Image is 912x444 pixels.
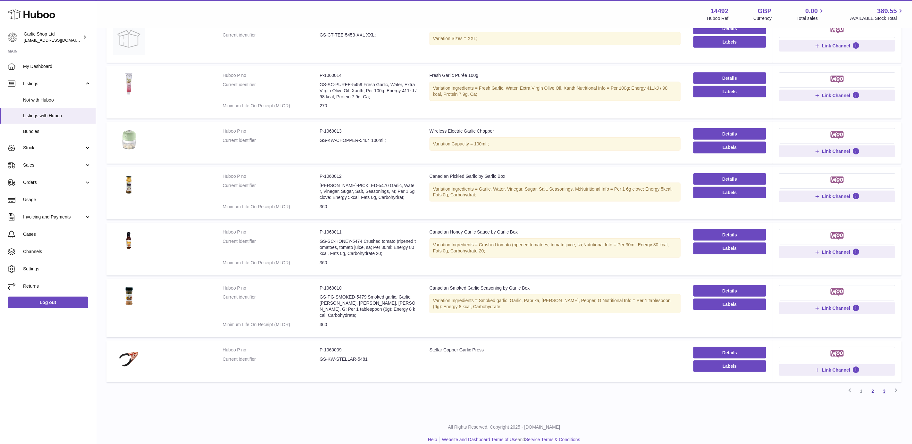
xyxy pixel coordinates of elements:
a: Details [693,23,766,34]
div: Variation: [430,137,681,151]
button: Link Channel [779,364,895,376]
strong: GBP [758,7,772,15]
dd: GS-KW-CHOPPER-5464 100ml.; [320,137,417,144]
button: Labels [693,360,766,372]
div: Canadian Honey Garlic Sauce by Garlic Box [430,229,681,235]
div: Canadian Smoked Garlic Seasoning by Garlic Box [430,285,681,291]
a: Log out [8,297,88,308]
div: Variation: [430,82,681,101]
div: Garlic Shop Ltd [24,31,81,43]
span: [EMAIL_ADDRESS][DOMAIN_NAME] [24,37,94,43]
span: Ingredients = Crushed tomato (ripened tomatoes, tomato juice, sa; [452,242,583,247]
button: Link Channel [779,191,895,202]
span: Link Channel [822,43,850,49]
div: Variation: [430,238,681,258]
span: Capacity = 100ml.; [452,141,489,146]
button: Labels [693,187,766,198]
span: Not with Huboo [23,97,91,103]
dd: 270 [320,103,417,109]
dd: GS-PG-SMOKED-5479 Smoked garlic, Garlic, [PERSON_NAME], [PERSON_NAME], [PERSON_NAME], G; Per 1 ta... [320,294,417,318]
span: My Dashboard [23,63,91,70]
span: Link Channel [822,148,850,154]
div: Variation: [430,294,681,313]
dd: P-1060014 [320,72,417,78]
span: Total sales [797,15,825,21]
img: internalAdmin-14492@internal.huboo.com [8,32,17,42]
span: Sales [23,162,84,168]
img: Canadian Pickled Garlic by Garlic Box [113,173,145,196]
dd: 360 [320,204,417,210]
span: Link Channel [822,93,850,98]
span: 0.00 [806,7,818,15]
span: Bundles [23,128,91,135]
span: Ingredients = Garlic, Water, Vinegar, Sugar, Salt, Seasonings, M; [452,186,580,192]
span: Link Channel [822,193,850,199]
span: Link Channel [822,305,850,311]
button: Link Channel [779,302,895,314]
dt: Current identifier [223,82,320,100]
span: Listings with Huboo [23,113,91,119]
dd: P-1060010 [320,285,417,291]
dd: GS-CT-TEE-5453-XXL XXL; [320,32,417,38]
div: Canadian Pickled Garlic by Garlic Box [430,173,681,179]
a: Service Terms & Conditions [525,437,580,442]
img: woocommerce-small.png [831,76,844,83]
span: Channels [23,249,91,255]
p: All Rights Reserved. Copyright 2025 - [DOMAIN_NAME] [101,424,907,430]
button: Link Channel [779,145,895,157]
div: Stellar Copper Garlic Press [430,347,681,353]
span: Ingredients = Smoked garlic, Garlic, Paprika, [PERSON_NAME], Pepper, G; [452,298,603,303]
span: 389.55 [877,7,897,15]
dt: Huboo P no [223,128,320,134]
dd: GS-KW-STELLAR-5481 [320,356,417,362]
span: Link Channel [822,367,850,373]
span: Usage [23,197,91,203]
button: Link Channel [779,246,895,258]
button: Labels [693,36,766,48]
a: Website and Dashboard Terms of Use [442,437,518,442]
img: Sound of Garlic Unisex T-Shirt [113,23,145,55]
span: Stock [23,145,84,151]
img: Wireless Electric Garlic Chopper [113,128,145,151]
a: Details [693,285,766,297]
div: Variation: [430,183,681,202]
a: Help [428,437,437,442]
dt: Minimum Life On Receipt (MLOR) [223,322,320,328]
dd: [PERSON_NAME]-PICKLED-5470 Garlic, Water, Vinegar, Sugar, Salt, Seasonings, M; Per 1 6g clove: En... [320,183,417,201]
dd: P-1060009 [320,347,417,353]
dt: Minimum Life On Receipt (MLOR) [223,260,320,266]
a: 0.00 Total sales [797,7,825,21]
a: 3 [879,385,890,397]
dt: Huboo P no [223,72,320,78]
a: Details [693,229,766,241]
a: 389.55 AVAILABLE Stock Total [850,7,904,21]
img: Fresh Garlic Purée 100g [113,72,145,95]
button: Labels [693,243,766,254]
img: woocommerce-small.png [831,350,844,358]
img: woocommerce-small.png [831,131,844,139]
span: Settings [23,266,91,272]
a: Details [693,72,766,84]
a: Details [693,173,766,185]
dt: Current identifier [223,356,320,362]
button: Labels [693,86,766,97]
dt: Huboo P no [223,173,320,179]
button: Labels [693,299,766,310]
dt: Minimum Life On Receipt (MLOR) [223,103,320,109]
dd: GS-SC-PUREE-5459 Fresh Garlic, Water, Extra Virgin Olive Oil, Xanth; Per 100g: Energy 411kJ / 98 ... [320,82,417,100]
img: Canadian Honey Garlic Sauce by Garlic Box [113,229,145,252]
img: woocommerce-small.png [831,177,844,184]
div: Variation: [430,32,681,45]
span: Ingredients = Fresh Garlic, Water, Extra Virgin Olive Oil, Xanth; [452,86,577,91]
div: Wireless Electric Garlic Chopper [430,128,681,134]
span: Cases [23,231,91,237]
div: Currency [754,15,772,21]
img: woocommerce-small.png [831,26,844,34]
dd: 360 [320,260,417,266]
dt: Current identifier [223,183,320,201]
dt: Current identifier [223,137,320,144]
span: AVAILABLE Stock Total [850,15,904,21]
button: Link Channel [779,90,895,101]
dt: Current identifier [223,294,320,318]
span: Nutritional Info = Per 100g: Energy 411kJ / 98 kcal, Protein 7.9g, Ca; [433,86,668,97]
